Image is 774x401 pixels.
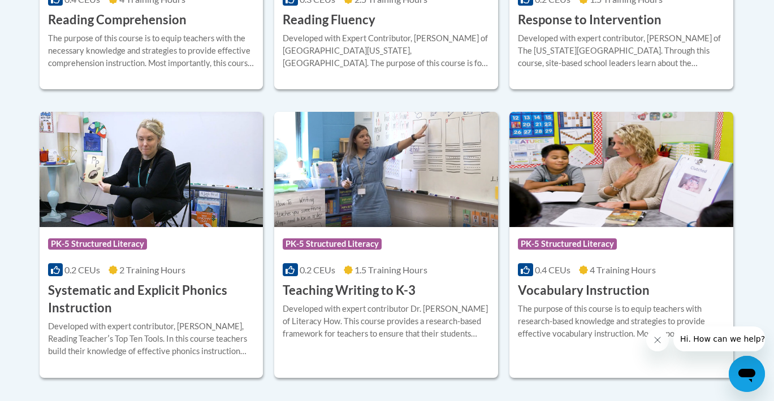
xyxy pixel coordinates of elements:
[283,282,416,299] h3: Teaching Writing to K-3
[518,303,725,340] div: The purpose of this course is to equip teachers with research-based knowledge and strategies to p...
[48,32,255,69] div: The purpose of this course is to equip teachers with the necessary knowledge and strategies to pr...
[119,264,185,275] span: 2 Training Hours
[354,264,427,275] span: 1.5 Training Hours
[673,326,765,351] iframe: Message from company
[509,112,733,227] img: Course Logo
[518,32,725,69] div: Developed with expert contributor, [PERSON_NAME] of The [US_STATE][GEOGRAPHIC_DATA]. Through this...
[283,11,375,29] h3: Reading Fluency
[48,320,255,358] div: Developed with expert contributor, [PERSON_NAME], Reading Teacherʹs Top Ten Tools. In this course...
[535,264,570,275] span: 0.4 CEUs
[64,264,100,275] span: 0.2 CEUs
[283,32,490,69] div: Developed with Expert Contributor, [PERSON_NAME] of [GEOGRAPHIC_DATA][US_STATE], [GEOGRAPHIC_DATA...
[40,112,263,227] img: Course Logo
[48,282,255,317] h3: Systematic and Explicit Phonics Instruction
[646,329,669,351] iframe: Close message
[274,112,498,377] a: Course LogoPK-5 Structured Literacy0.2 CEUs1.5 Training Hours Teaching Writing to K-3Developed wi...
[48,11,187,29] h3: Reading Comprehension
[590,264,656,275] span: 4 Training Hours
[274,112,498,227] img: Course Logo
[48,238,147,250] span: PK-5 Structured Literacy
[283,303,490,340] div: Developed with expert contributor Dr. [PERSON_NAME] of Literacy How. This course provides a resea...
[509,112,733,377] a: Course LogoPK-5 Structured Literacy0.4 CEUs4 Training Hours Vocabulary InstructionThe purpose of ...
[300,264,335,275] span: 0.2 CEUs
[729,356,765,392] iframe: Button to launch messaging window
[283,238,382,250] span: PK-5 Structured Literacy
[518,282,650,299] h3: Vocabulary Instruction
[518,11,661,29] h3: Response to Intervention
[40,112,263,377] a: Course LogoPK-5 Structured Literacy0.2 CEUs2 Training Hours Systematic and Explicit Phonics Instr...
[518,238,617,250] span: PK-5 Structured Literacy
